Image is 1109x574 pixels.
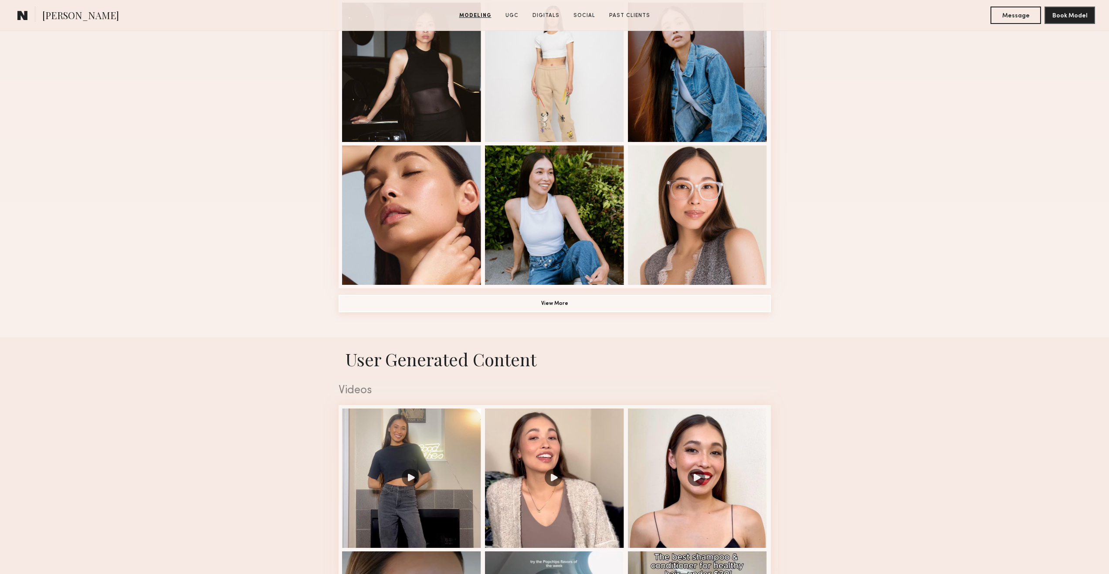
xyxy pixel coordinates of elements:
span: [PERSON_NAME] [42,9,119,24]
a: Digitals [529,12,563,20]
a: Social [570,12,599,20]
a: Book Model [1045,11,1095,19]
div: Videos [339,385,771,396]
a: UGC [502,12,522,20]
button: Message [990,7,1041,24]
a: Past Clients [606,12,654,20]
button: Book Model [1045,7,1095,24]
h1: User Generated Content [332,348,778,371]
a: Modeling [456,12,495,20]
button: View More [339,295,771,312]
